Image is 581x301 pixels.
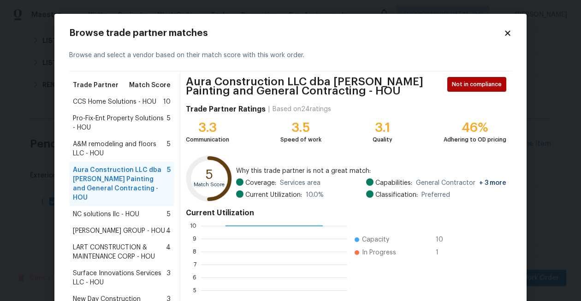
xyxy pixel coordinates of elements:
span: 4 [166,243,171,261]
span: [PERSON_NAME] GROUP - HOU [73,226,165,236]
span: Aura Construction LLC dba [PERSON_NAME] Painting and General Contracting - HOU [73,165,167,202]
text: 6 [193,275,196,280]
text: 10 [190,223,196,229]
text: 7 [194,262,196,267]
span: Trade Partner [73,81,119,90]
div: Browse and select a vendor based on their match score with this work order. [69,40,512,71]
span: 4 [166,226,171,236]
h2: Browse trade partner matches [69,29,504,38]
span: Capacity [362,235,389,244]
div: 3.1 [373,123,392,132]
text: 8 [193,249,196,254]
div: Adhering to OD pricing [444,135,506,144]
span: Preferred [421,190,450,200]
span: 5 [167,114,171,132]
span: 5 [167,140,171,158]
span: Coverage: [245,178,276,188]
span: NC solutions llc - HOU [73,210,139,219]
span: Services area [280,178,320,188]
span: 10 [163,97,171,106]
span: 10 [436,235,451,244]
div: Communication [186,135,229,144]
div: Speed of work [280,135,321,144]
span: Capabilities: [375,178,412,188]
h4: Current Utilization [186,208,506,218]
div: 46% [444,123,506,132]
span: Match Score [129,81,171,90]
span: 1 [436,248,451,257]
span: 5 [167,165,171,202]
div: | [266,105,273,114]
text: 9 [193,236,196,242]
span: 3 [167,269,171,287]
div: 3.5 [280,123,321,132]
span: Why this trade partner is not a great match: [236,166,506,176]
span: A&M remodeling and floors LLC - HOU [73,140,167,158]
text: 5 [206,168,213,181]
span: In Progress [362,248,396,257]
span: Aura Construction LLC dba [PERSON_NAME] Painting and General Contracting - HOU [186,77,445,95]
span: Not in compliance [452,80,505,89]
span: General Contractor [416,178,506,188]
span: LART CONSTRUCTION & MAINTENANCE CORP - HOU [73,243,166,261]
span: + 3 more [479,180,506,186]
span: CCS Home Solutions - HOU [73,97,156,106]
div: Quality [373,135,392,144]
span: Surface Innovations Services LLC - HOU [73,269,167,287]
span: Current Utilization: [245,190,302,200]
span: 5 [167,210,171,219]
span: Classification: [375,190,418,200]
h4: Trade Partner Ratings [186,105,266,114]
span: Pro-Fix-Ent Property Solutions - HOU [73,114,167,132]
div: 3.3 [186,123,229,132]
text: 5 [193,288,196,293]
text: Match Score [194,182,225,187]
span: 10.0 % [306,190,324,200]
div: Based on 24 ratings [273,105,331,114]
